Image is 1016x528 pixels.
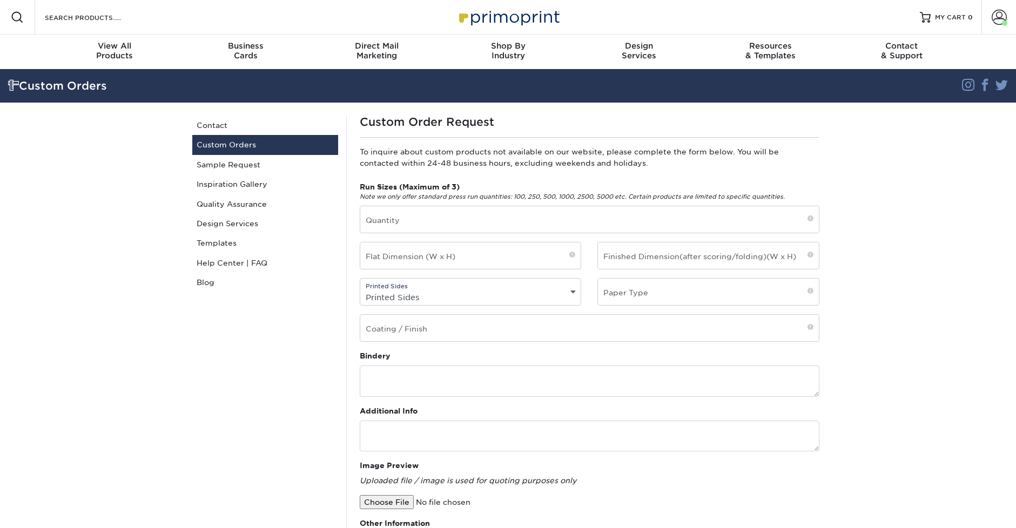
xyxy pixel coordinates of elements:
a: BusinessCards [180,35,311,69]
strong: Bindery [360,351,391,360]
span: Contact [836,41,967,51]
div: & Templates [705,41,836,60]
span: Business [180,41,311,51]
a: Shop ByIndustry [442,35,574,69]
h1: Custom Order Request [360,116,819,128]
a: Direct MailMarketing [311,35,442,69]
div: & Support [836,41,967,60]
span: Design [574,41,705,51]
a: DesignServices [574,35,705,69]
span: Direct Mail [311,41,442,51]
em: Uploaded file / image is used for quoting purposes only [360,476,576,485]
a: Quality Assurance [192,194,338,214]
a: Templates [192,233,338,253]
span: Shop By [442,41,574,51]
strong: Other Information [360,519,430,527]
span: 0 [968,13,973,21]
div: Services [574,41,705,60]
div: Marketing [311,41,442,60]
a: Contact& Support [836,35,967,69]
a: Sample Request [192,155,338,174]
a: Blog [192,273,338,292]
em: Note we only offer standard press run quantities: 100, 250, 500, 1000, 2500, 5000 etc. Certain pr... [360,193,785,200]
strong: Additional Info [360,407,418,415]
a: Resources& Templates [705,35,836,69]
a: Inspiration Gallery [192,174,338,194]
a: Custom Orders [192,135,338,154]
a: Help Center | FAQ [192,253,338,273]
strong: Image Preview [360,461,419,470]
p: To inquire about custom products not available on our website, please complete the form below. Yo... [360,146,819,168]
a: Contact [192,116,338,135]
strong: Run Sizes (Maximum of 3) [360,182,460,191]
span: Resources [705,41,836,51]
div: Industry [442,41,574,60]
a: Design Services [192,214,338,233]
div: Cards [180,41,311,60]
div: Products [49,41,180,60]
span: MY CART [935,13,966,22]
span: View All [49,41,180,51]
a: View AllProducts [49,35,180,69]
input: SEARCH PRODUCTS..... [44,11,149,24]
img: Primoprint [454,5,562,29]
